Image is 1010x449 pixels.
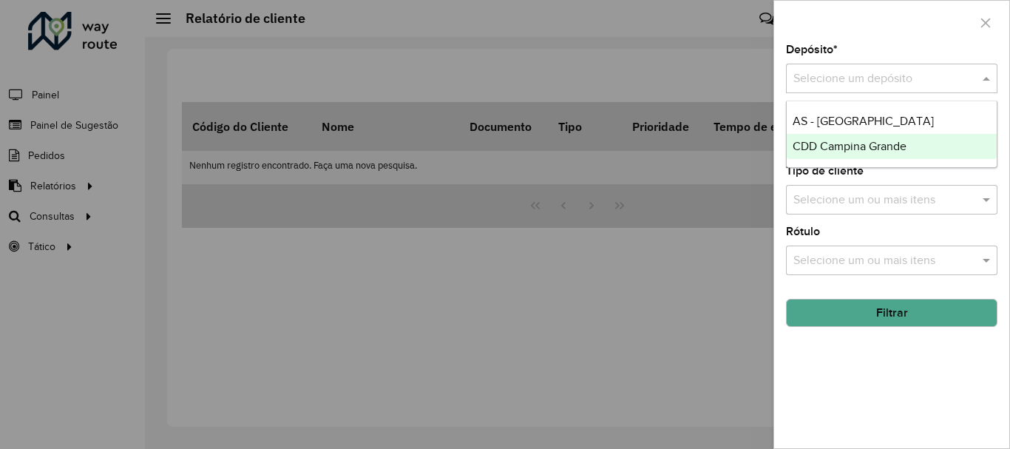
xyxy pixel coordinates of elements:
[786,101,997,168] ng-dropdown-panel: Options list
[786,299,997,327] button: Filtrar
[793,115,934,127] span: AS - [GEOGRAPHIC_DATA]
[793,140,906,152] span: CDD Campina Grande
[786,162,864,180] label: Tipo de cliente
[786,41,838,58] label: Depósito
[786,223,820,240] label: Rótulo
